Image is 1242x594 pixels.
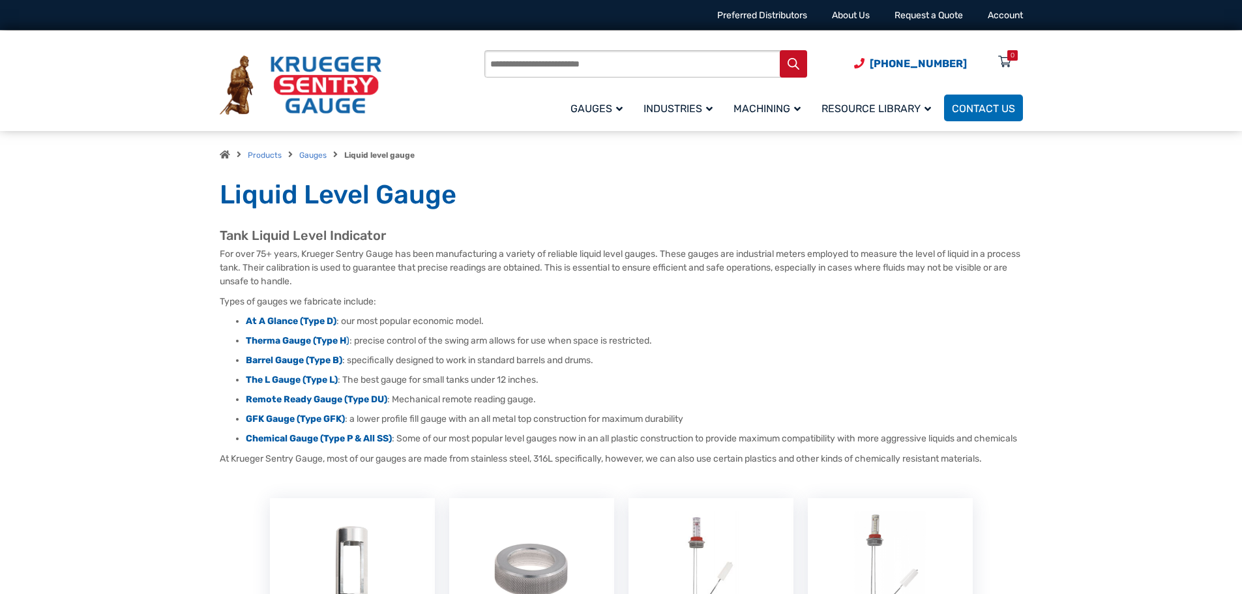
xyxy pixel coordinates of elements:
[246,374,1023,387] li: : The best gauge for small tanks under 12 inches.
[220,55,381,115] img: Krueger Sentry Gauge
[636,93,726,123] a: Industries
[944,95,1023,121] a: Contact Us
[952,102,1015,115] span: Contact Us
[832,10,870,21] a: About Us
[988,10,1023,21] a: Account
[299,151,327,160] a: Gauges
[643,102,713,115] span: Industries
[220,179,1023,211] h1: Liquid Level Gauge
[344,151,415,160] strong: Liquid level gauge
[1011,50,1014,61] div: 0
[246,432,1023,445] li: : Some of our most popular level gauges now in an all plastic construction to provide maximum com...
[248,151,282,160] a: Products
[570,102,623,115] span: Gauges
[814,93,944,123] a: Resource Library
[854,55,967,72] a: Phone Number (920) 434-8860
[717,10,807,21] a: Preferred Distributors
[246,413,1023,426] li: : a lower profile fill gauge with an all metal top construction for maximum durability
[246,393,1023,406] li: : Mechanical remote reading gauge.
[246,316,336,327] a: At A Glance (Type D)
[246,355,342,366] a: Barrel Gauge (Type B)
[246,394,387,405] a: Remote Ready Gauge (Type DU)
[870,57,967,70] span: [PHONE_NUMBER]
[563,93,636,123] a: Gauges
[246,433,392,444] a: Chemical Gauge (Type P & All SS)
[246,315,1023,328] li: : our most popular economic model.
[726,93,814,123] a: Machining
[220,452,1023,466] p: At Krueger Sentry Gauge, most of our gauges are made from stainless steel, 316L specifically, how...
[246,413,345,424] a: GFK Gauge (Type GFK)
[220,247,1023,288] p: For over 75+ years, Krueger Sentry Gauge has been manufacturing a variety of reliable liquid leve...
[246,335,346,346] strong: Therma Gauge (Type H
[733,102,801,115] span: Machining
[895,10,963,21] a: Request a Quote
[246,354,1023,367] li: : specifically designed to work in standard barrels and drums.
[246,374,338,385] a: The L Gauge (Type L)
[246,334,1023,348] li: : precise control of the swing arm allows for use when space is restricted.
[821,102,931,115] span: Resource Library
[246,335,349,346] a: Therma Gauge (Type H)
[220,295,1023,308] p: Types of gauges we fabricate include:
[220,228,1023,244] h2: Tank Liquid Level Indicator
